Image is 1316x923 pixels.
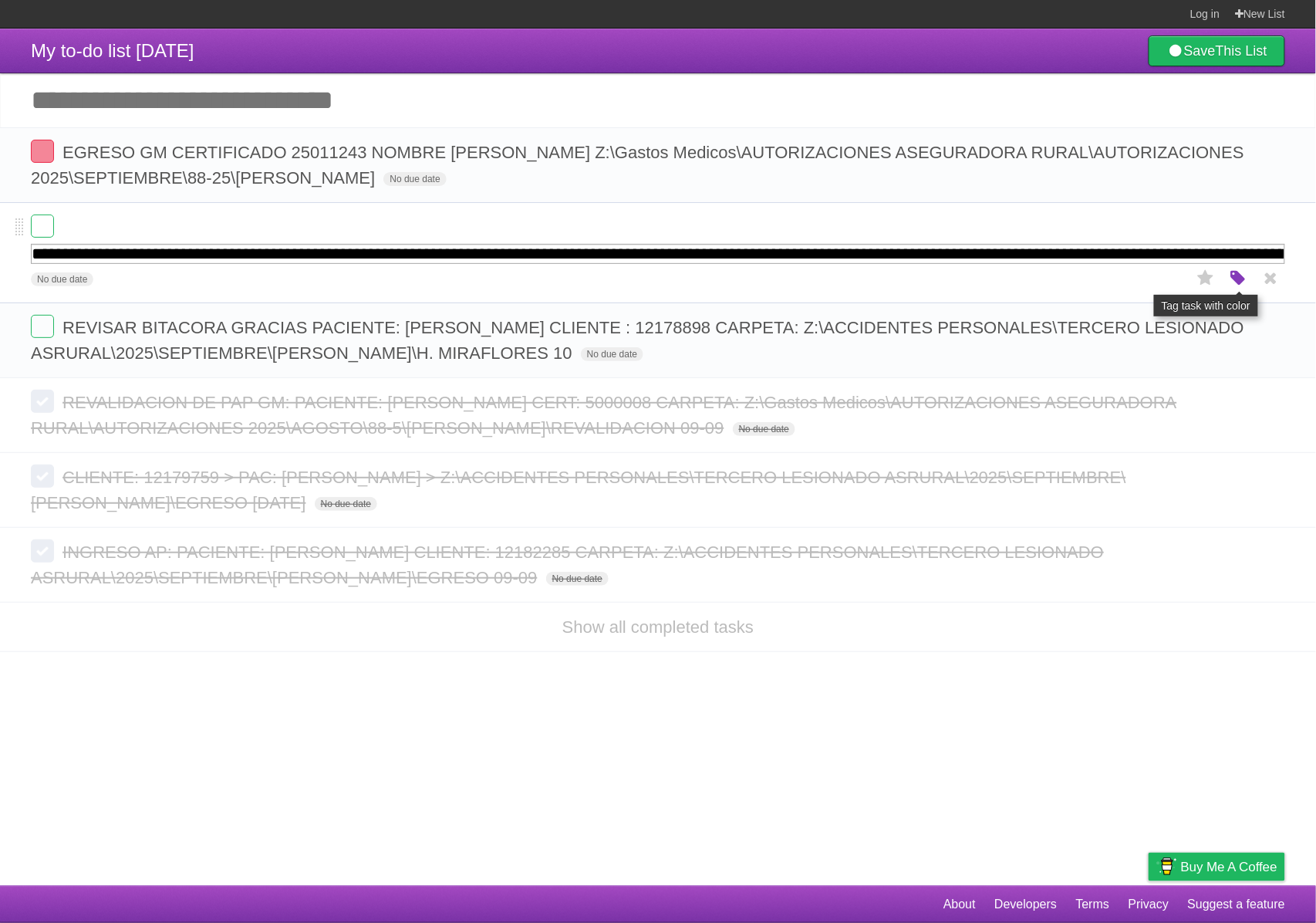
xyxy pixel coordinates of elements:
[581,347,643,361] span: No due date
[31,390,54,413] label: Done
[315,497,377,511] span: No due date
[31,40,194,61] span: My to-do list [DATE]
[31,468,1126,512] span: CLIENTE: 12179759 > PAC: [PERSON_NAME] > Z:\ACCIDENTES PERSONALES\TERCERO LESIONADO ASRURAL\2025\...
[31,140,54,163] label: Done
[943,890,976,919] a: About
[31,215,54,238] label: Done
[31,465,54,488] label: Done
[31,543,1104,587] span: INGRESO AP: PACIENTE: [PERSON_NAME] CLIENTE: 12182285 CARPETA: Z:\ACCIDENTES PERSONALES\TERCERO L...
[733,422,795,436] span: No due date
[1216,43,1267,59] b: This List
[1076,890,1110,919] a: Terms
[546,572,609,586] span: No due date
[31,143,1244,188] span: EGRESO GM CERTIFICADO 25011243 NOMBRE [PERSON_NAME] Z:\Gastos Medicos\AUTORIZACIONES ASEGURADORA ...
[562,617,754,637] a: Show all completed tasks
[1181,854,1277,881] span: Buy me a coffee
[31,318,1244,363] span: REVISAR BITACORA GRACIAS PACIENTE: [PERSON_NAME] CLIENTE : 12178898 CARPETA: Z:\ACCIDENTES PERSON...
[1191,265,1220,291] label: Star task
[1129,890,1169,919] a: Privacy
[383,172,446,186] span: No due date
[994,890,1057,919] a: Developers
[1149,35,1285,66] a: SaveThis List
[1188,890,1285,919] a: Suggest a feature
[31,272,93,286] span: No due date
[31,393,1177,438] span: REVALIDACION DE PAP GM: PACIENTE: [PERSON_NAME] CERT: 5000008 CARPETA: Z:\Gastos Medicos\AUTORIZA...
[1149,853,1285,881] a: Buy me a coffee
[31,539,54,563] label: Done
[31,315,54,338] label: Done
[1156,854,1177,880] img: Buy me a coffee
